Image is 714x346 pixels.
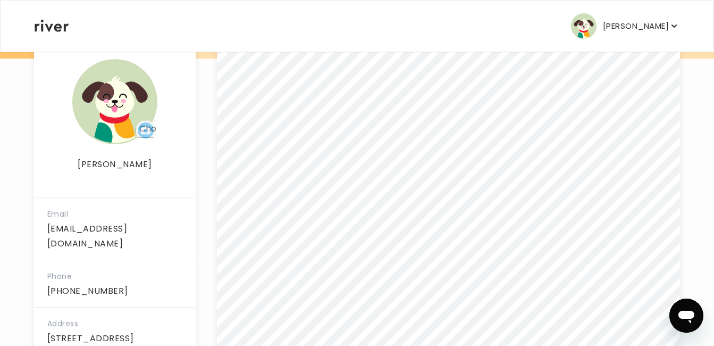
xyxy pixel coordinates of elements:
[47,221,182,251] p: [EMAIL_ADDRESS][DOMAIN_NAME]
[47,331,182,346] p: [STREET_ADDRESS]
[603,19,669,34] p: [PERSON_NAME]
[47,271,72,282] span: Phone
[72,59,157,144] img: user avatar
[47,318,78,329] span: Address
[669,299,703,333] iframe: Button to launch messaging window
[571,13,597,39] img: user avatar
[47,284,182,299] p: [PHONE_NUMBER]
[571,13,679,39] button: user avatar[PERSON_NAME]
[35,157,195,172] p: [PERSON_NAME]
[47,209,68,219] span: Email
